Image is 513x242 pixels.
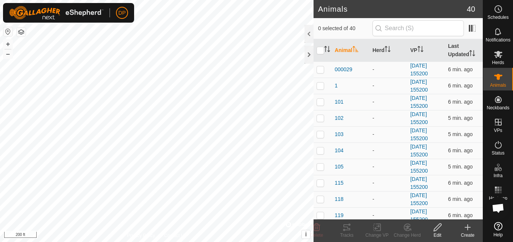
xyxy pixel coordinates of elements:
span: Sep 7, 2025, 11:38 AM [448,196,473,202]
a: [DATE] 155200 [410,208,428,222]
button: – [3,49,12,58]
a: [DATE] 155200 [410,176,428,190]
div: Change VP [362,232,392,239]
span: 118 [335,195,343,203]
a: [DATE] 155200 [410,111,428,125]
p-sorticon: Activate to sort [352,47,358,53]
div: Create [453,232,483,239]
th: Last Updated [445,39,483,62]
span: 104 [335,147,343,155]
span: Sep 7, 2025, 11:38 AM [448,131,473,137]
div: - [372,66,404,74]
span: Heatmap [489,196,507,201]
div: - [372,211,404,219]
span: Herds [492,60,504,65]
span: VPs [494,128,502,133]
span: Help [493,233,503,237]
div: - [372,163,404,171]
a: [DATE] 155200 [410,127,428,141]
img: Gallagher Logo [9,6,104,20]
span: Status [491,151,504,155]
div: Open chat [487,197,510,219]
span: Sep 7, 2025, 11:38 AM [448,99,473,105]
a: Help [483,219,513,240]
span: 115 [335,179,343,187]
span: Infra [493,173,502,178]
a: [DATE] 155200 [410,95,428,109]
p-sorticon: Activate to sort [385,47,391,53]
div: - [372,130,404,138]
span: 0 selected of 40 [318,25,372,32]
span: Neckbands [487,106,509,110]
button: Map Layers [17,28,26,37]
span: 101 [335,98,343,106]
div: - [372,195,404,203]
span: Notifications [486,38,510,42]
span: Sep 7, 2025, 11:38 AM [448,66,473,72]
span: Delete [310,233,323,238]
input: Search (S) [372,20,464,36]
div: - [372,82,404,90]
button: i [302,230,310,239]
div: Change Herd [392,232,422,239]
div: - [372,98,404,106]
span: 000029 [335,66,352,74]
span: Sep 7, 2025, 11:38 AM [448,147,473,153]
a: [DATE] 155200 [410,144,428,158]
h2: Animals [318,5,467,14]
span: Animals [490,83,506,87]
span: 40 [467,3,475,15]
div: - [372,147,404,155]
div: - [372,179,404,187]
span: 119 [335,211,343,219]
div: - [372,114,404,122]
th: Herd [369,39,407,62]
a: [DATE] 155200 [410,160,428,174]
p-sorticon: Activate to sort [469,51,475,57]
a: Contact Us [164,232,187,239]
span: Sep 7, 2025, 11:38 AM [448,83,473,89]
span: 1 [335,82,338,90]
span: Sep 7, 2025, 11:38 AM [448,180,473,186]
div: Tracks [332,232,362,239]
span: Sep 7, 2025, 11:38 AM [448,115,473,121]
a: [DATE] 155200 [410,79,428,93]
a: Privacy Policy [127,232,155,239]
span: 102 [335,114,343,122]
th: VP [407,39,445,62]
span: DP [118,9,125,17]
span: Sep 7, 2025, 11:38 AM [448,212,473,218]
span: 103 [335,130,343,138]
span: 105 [335,163,343,171]
span: Sep 7, 2025, 11:38 AM [448,164,473,170]
button: Reset Map [3,27,12,36]
p-sorticon: Activate to sort [324,47,330,53]
button: + [3,40,12,49]
th: Animal [332,39,369,62]
a: [DATE] 155200 [410,192,428,206]
p-sorticon: Activate to sort [417,47,423,53]
span: Schedules [487,15,508,20]
div: Edit [422,232,453,239]
a: [DATE] 155200 [410,63,428,77]
span: i [305,231,307,237]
